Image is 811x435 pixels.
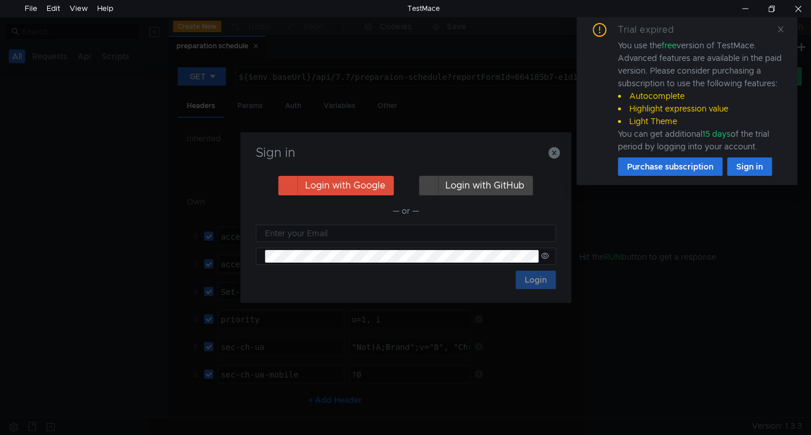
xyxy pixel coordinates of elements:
[419,176,533,195] button: Login with GitHub
[618,115,783,128] li: Light Theme
[256,204,556,218] div: — or —
[662,40,677,51] span: free
[254,146,558,160] h3: Sign in
[618,157,722,176] button: Purchase subscription
[618,39,783,153] div: You use the version of TestMace. Advanced features are available in the paid version. Please cons...
[278,176,394,195] button: Login with Google
[618,102,783,115] li: Highlight expression value
[618,23,687,37] div: Trial expired
[702,129,731,139] span: 15 days
[265,227,549,240] input: Enter your Email
[618,128,783,153] div: You can get additional of the trial period by logging into your account.
[727,157,772,176] button: Sign in
[618,90,783,102] li: Autocomplete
